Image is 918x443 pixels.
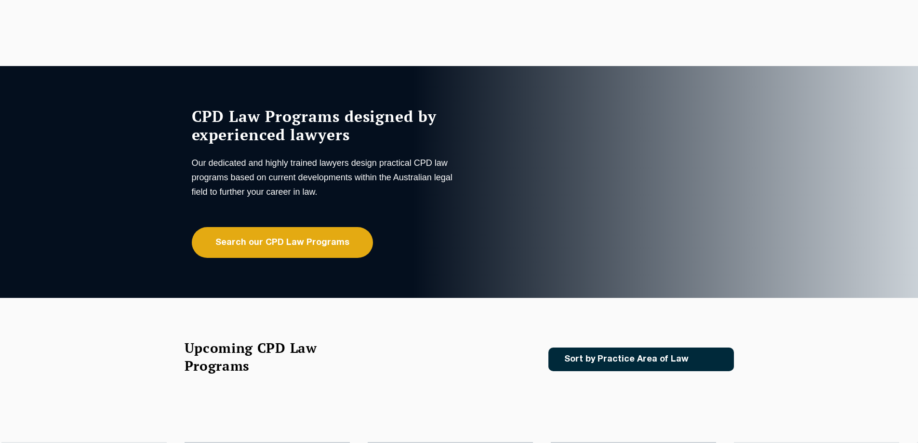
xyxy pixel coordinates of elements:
p: Our dedicated and highly trained lawyers design practical CPD law programs based on current devel... [192,156,457,199]
h2: Upcoming CPD Law Programs [185,339,341,375]
h1: CPD Law Programs designed by experienced lawyers [192,107,457,144]
a: Sort by Practice Area of Law [548,348,734,371]
img: Icon [704,355,715,363]
a: Search our CPD Law Programs [192,227,373,258]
